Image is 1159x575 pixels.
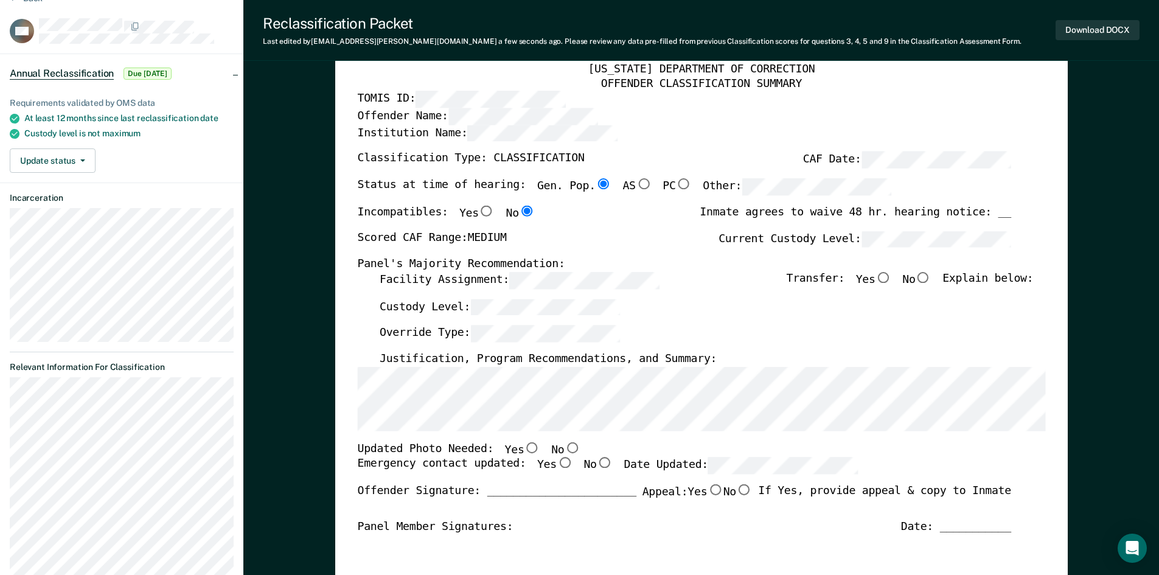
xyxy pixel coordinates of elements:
div: Transfer: Explain below: [786,272,1033,299]
div: Date: ___________ [900,520,1011,534]
label: No [902,272,931,289]
label: Classification Type: CLASSIFICATION [357,152,584,169]
label: No [506,205,535,221]
div: Requirements validated by OMS data [10,98,234,108]
dt: Incarceration [10,193,234,203]
label: Current Custody Level: [719,231,1011,248]
input: Gen. Pop. [595,178,611,189]
div: Emergency contact updated: [357,458,858,484]
label: Custody Level: [379,299,620,316]
label: Yes [459,205,494,221]
label: Override Type: [379,326,620,343]
div: [US_STATE] DEPARTMENT OF CORRECTION [357,63,1045,77]
button: Update status [10,148,96,173]
label: Other: [703,178,891,195]
input: Yes [556,458,572,469]
label: Offender Name: [357,108,598,125]
span: Annual Reclassification [10,68,114,80]
span: a few seconds ago [498,37,561,46]
label: Yes [537,458,572,475]
span: date [200,113,218,123]
span: maximum [102,128,141,138]
input: Other: [742,178,891,195]
label: Appeal: [642,484,752,510]
div: At least 12 months since last reclassification [24,113,234,124]
div: Panel's Majority Recommendation: [357,257,1011,272]
input: No [915,272,931,283]
dt: Relevant Information For Classification [10,362,234,372]
div: Incompatibles: [357,205,535,231]
span: Due [DATE] [124,68,172,80]
label: Yes [855,272,891,289]
input: Yes [707,484,723,495]
button: Download DOCX [1056,20,1140,40]
label: Justification, Program Recommendations, and Summary: [379,352,716,367]
label: Facility Assignment: [379,272,658,289]
label: No [723,484,752,500]
label: TOMIS ID: [357,91,565,108]
input: Current Custody Level: [861,231,1011,248]
div: Custody level is not [24,128,234,139]
input: CAF Date: [861,152,1011,169]
div: Inmate agrees to waive 48 hr. hearing notice: __ [700,205,1011,231]
input: Date Updated: [708,458,857,475]
label: CAF Date: [802,152,1011,169]
input: Yes [875,272,891,283]
label: PC [663,178,692,195]
label: AS [622,178,652,195]
input: PC [675,178,691,189]
label: Institution Name: [357,125,617,142]
div: Updated Photo Needed: [357,442,580,458]
input: Yes [524,442,540,453]
input: Facility Assignment: [509,272,659,289]
input: No [564,442,580,453]
div: OFFENDER CLASSIFICATION SUMMARY [357,77,1045,91]
div: Last edited by [EMAIL_ADDRESS][PERSON_NAME][DOMAIN_NAME] . Please review any data pre-filled from... [263,37,1022,46]
label: No [551,442,580,458]
label: Yes [504,442,540,458]
input: No [736,484,752,495]
input: No [518,205,534,216]
input: TOMIS ID: [416,91,565,108]
div: Offender Signature: _______________________ If Yes, provide appeal & copy to Inmate [357,484,1011,520]
input: AS [635,178,651,189]
input: Custody Level: [470,299,620,316]
div: Open Intercom Messenger [1118,534,1147,563]
div: Panel Member Signatures: [357,520,513,534]
input: Override Type: [470,326,620,343]
label: No [583,458,613,475]
label: Yes [687,484,723,500]
input: No [596,458,612,469]
div: Status at time of hearing: [357,178,891,205]
input: Yes [478,205,494,216]
div: Reclassification Packet [263,15,1022,32]
label: Scored CAF Range: MEDIUM [357,231,506,248]
input: Offender Name: [448,108,597,125]
label: Date Updated: [624,458,858,475]
label: Gen. Pop. [537,178,611,195]
input: Institution Name: [467,125,617,142]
